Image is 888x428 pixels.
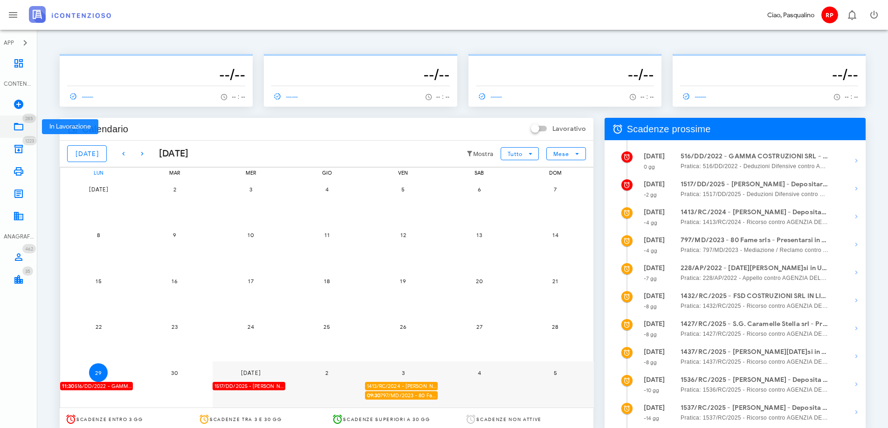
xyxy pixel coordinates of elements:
span: ------ [680,92,707,101]
button: 3 [241,180,260,198]
p: -------------- [680,58,858,65]
span: 7 [546,186,564,193]
span: 1223 [25,138,34,144]
span: 25 [317,323,336,330]
a: ------ [271,90,302,103]
button: 4 [317,180,336,198]
button: 5 [394,180,413,198]
strong: [DATE] [644,320,665,328]
span: Distintivo [22,266,33,276]
span: 14 [546,231,564,238]
h3: --/-- [476,65,654,84]
span: 11 [317,231,336,238]
div: sab [441,168,517,178]
span: Mese [553,150,569,157]
span: 9 [165,231,184,238]
span: 3 [394,369,413,376]
strong: 1432/RC/2025 - FSD COSTRUZIONI SRL IN LIQUIDAZIONE - Presentarsi in Udienza [681,291,829,301]
small: Mostra [473,150,494,158]
span: 16 [165,278,184,285]
span: Pratica: 1437/RC/2025 - Ricorso contro AGENZIA DELLE ENTRATE - RISCOSSIONE (Udienza) [681,357,829,367]
strong: [DATE] [644,292,665,300]
button: 16 [165,272,184,290]
button: Mese [546,147,585,160]
button: 19 [394,272,413,290]
p: -------------- [67,58,245,65]
strong: [DATE] [644,404,665,412]
span: Scadenze tra 3 e 30 gg [210,416,282,422]
button: [DATE] [67,145,107,162]
button: 18 [317,272,336,290]
span: 2 [165,186,184,193]
small: -8 gg [644,303,657,310]
span: 35 [25,268,30,274]
button: 14 [546,226,564,245]
span: Pratica: 516/DD/2022 - Deduzioni Difensive contro AGENZIA DELLE ENTRATE - RISCOSSIONE (Udienza) [681,162,829,171]
strong: 1536/RC/2025 - [PERSON_NAME] - Deposita la Costituzione in [GEOGRAPHIC_DATA] [681,375,829,385]
small: -8 gg [644,331,657,338]
button: Mostra dettagli [847,347,866,366]
button: 11 [317,226,336,245]
span: 516/DD/2022 - GAMMA COSTRUZIONI SRL - Presentarsi in Udienza [62,382,133,391]
div: mer [213,168,289,178]
span: 10 [241,231,260,238]
strong: 11:30 [62,383,75,389]
span: [DATE] [88,186,109,193]
span: 27 [470,323,489,330]
div: Ciao, Pasqualino [767,10,814,20]
strong: 1413/RC/2024 - [PERSON_NAME] - Depositare Documenti per Udienza [681,207,829,217]
button: RP [818,4,840,26]
button: 17 [241,272,260,290]
span: Pratica: 1432/RC/2025 - Ricorso contro AGENZIA DELLE ENTRATE - RISCOSSIONE (Udienza) [681,301,829,311]
small: -10 gg [644,387,660,394]
button: Tutto [501,147,539,160]
button: [DATE] [89,180,108,198]
div: ANAGRAFICA [4,232,34,241]
button: 26 [394,318,413,336]
button: 28 [546,318,564,336]
span: 6 [470,186,489,193]
button: 21 [546,272,564,290]
span: 24 [241,323,260,330]
span: ------ [271,92,298,101]
div: [DATE] [151,147,189,161]
button: 20 [470,272,489,290]
span: Calendario [82,122,128,136]
span: Pratica: 797/MD/2023 - Mediazione / Reclamo contro AGENZIA DELLE ENTRATE - RISCOSSIONE (Udienza) [681,245,829,255]
span: 13 [470,231,489,238]
button: 8 [89,226,108,245]
p: -------------- [476,58,654,65]
span: -- : -- [640,94,654,100]
button: 2 [165,180,184,198]
span: 20 [470,278,489,285]
span: Distintivo [22,244,36,253]
button: 27 [470,318,489,336]
span: 30 [165,369,184,376]
button: Mostra dettagli [847,235,866,254]
span: 8 [89,231,108,238]
button: Mostra dettagli [847,207,866,226]
span: 23 [165,323,184,330]
span: 17 [241,278,260,285]
button: 2 [317,363,336,382]
small: -8 gg [644,359,657,366]
button: Mostra dettagli [847,319,866,338]
button: 23 [165,318,184,336]
button: Mostra dettagli [847,179,866,198]
strong: [DATE] [644,348,665,356]
span: ------ [476,92,503,101]
span: [DATE] [241,369,261,376]
button: 29 [89,363,108,382]
span: Pratica: 1537/RC/2025 - Ricorso contro AGENZIA DELLE ENTRATE - RISCOSSIONE [681,413,829,422]
strong: 797/MD/2023 - 80 Fame srls - Presentarsi in Udienza [681,235,829,245]
span: 21 [546,278,564,285]
span: Tutto [507,150,523,157]
span: 19 [394,278,413,285]
button: Mostra dettagli [847,403,866,421]
button: 30 [165,363,184,382]
span: Distintivo [22,114,36,123]
strong: [DATE] [644,236,665,244]
p: -------------- [271,58,449,65]
span: 5 [546,369,564,376]
button: 22 [89,318,108,336]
